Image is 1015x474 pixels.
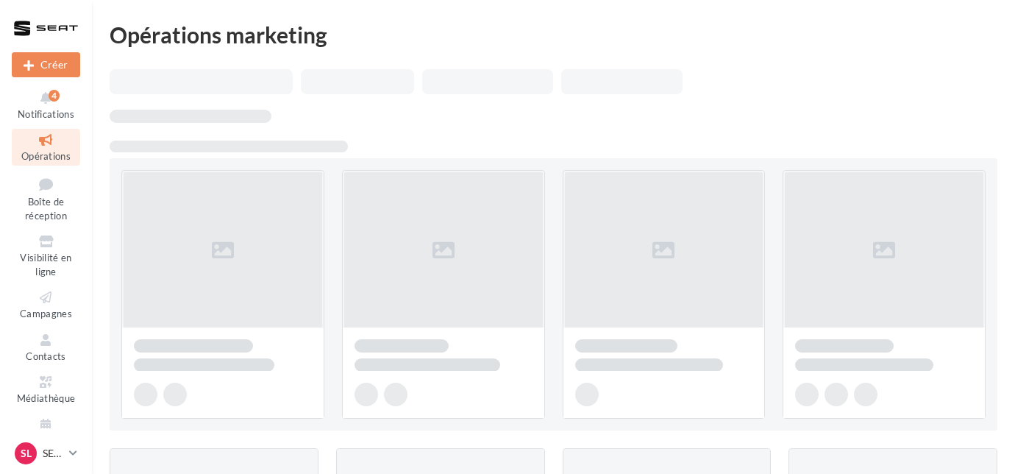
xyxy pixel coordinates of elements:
[20,252,71,277] span: Visibilité en ligne
[25,196,67,222] span: Boîte de réception
[12,52,80,77] div: Nouvelle campagne
[12,414,80,450] a: Calendrier
[43,446,63,461] p: SEAT [GEOGRAPHIC_DATA]
[12,286,80,322] a: Campagnes
[12,52,80,77] button: Créer
[18,108,74,120] span: Notifications
[12,329,80,365] a: Contacts
[12,230,80,280] a: Visibilité en ligne
[12,439,80,467] a: SL SEAT [GEOGRAPHIC_DATA]
[49,90,60,102] div: 4
[12,87,80,123] button: Notifications 4
[17,392,76,404] span: Médiathèque
[12,129,80,165] a: Opérations
[21,446,32,461] span: SL
[26,350,66,362] span: Contacts
[12,171,80,225] a: Boîte de réception
[20,308,72,319] span: Campagnes
[12,371,80,407] a: Médiathèque
[21,150,71,162] span: Opérations
[110,24,997,46] div: Opérations marketing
